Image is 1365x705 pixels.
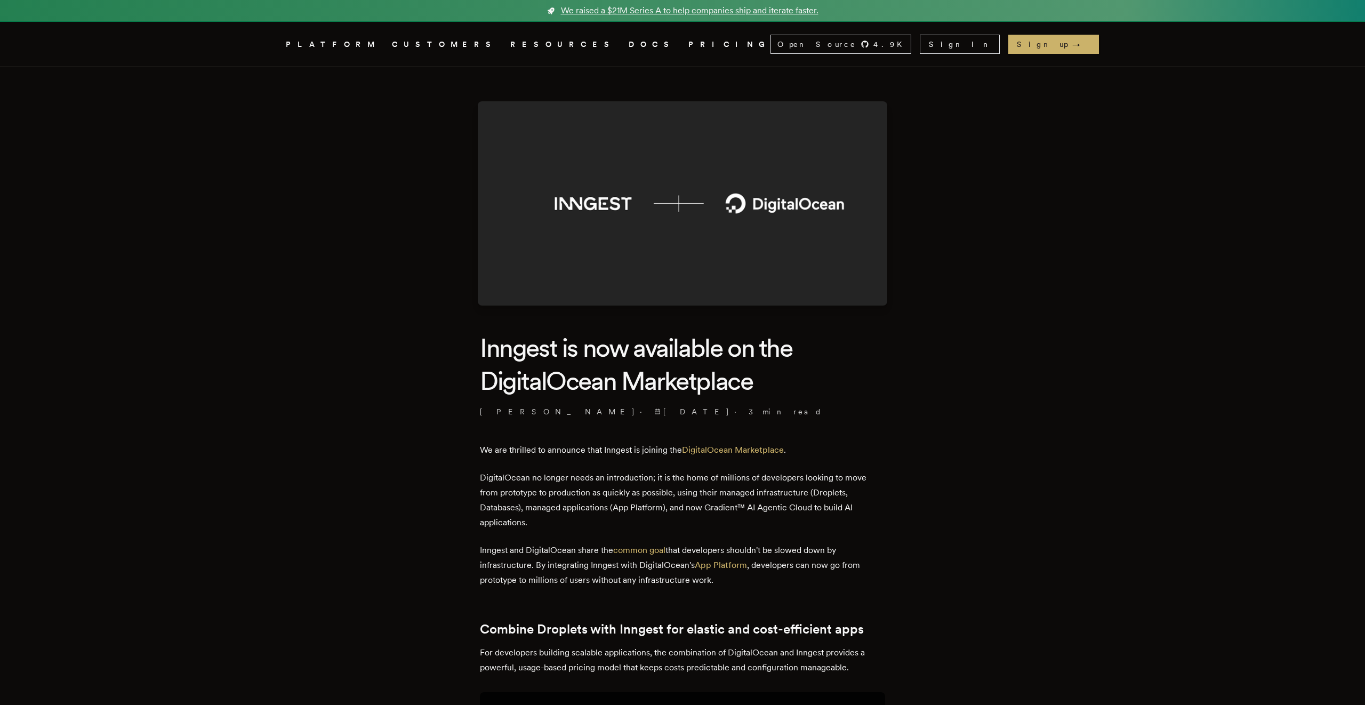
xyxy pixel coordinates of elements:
span: 3 min read [749,406,822,417]
a: DigitalOcean Marketplace [682,445,784,455]
h2: Combine Droplets with Inngest for elastic and cost-efficient apps [480,622,885,637]
a: App Platform [695,560,747,570]
button: RESOURCES [510,38,616,51]
p: We are thrilled to announce that Inngest is joining the . [480,443,885,458]
h1: Inngest is now available on the DigitalOcean Marketplace [480,331,885,398]
a: CUSTOMERS [392,38,497,51]
a: Sign In [920,35,1000,54]
a: PRICING [688,38,770,51]
span: We raised a $21M Series A to help companies ship and iterate faster. [561,4,818,17]
a: DOCS [629,38,676,51]
span: 4.9 K [873,39,909,50]
nav: Global [256,22,1109,67]
p: For developers building scalable applications, the combination of DigitalOcean and Inngest provid... [480,645,885,675]
img: Featured image for Inngest is now available on the DigitalOcean Marketplace blog post [478,101,887,306]
a: Sign up [1008,35,1099,54]
p: Inngest and DigitalOcean share the that developers shouldn't be slowed down by infrastructure. By... [480,543,885,588]
span: → [1072,39,1090,50]
a: common goal [613,545,665,555]
p: · · [480,406,885,417]
a: [PERSON_NAME] [480,406,636,417]
span: [DATE] [654,406,730,417]
span: Open Source [777,39,856,50]
button: PLATFORM [286,38,379,51]
p: DigitalOcean no longer needs an introduction; it is the home of millions of developers looking to... [480,470,885,530]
